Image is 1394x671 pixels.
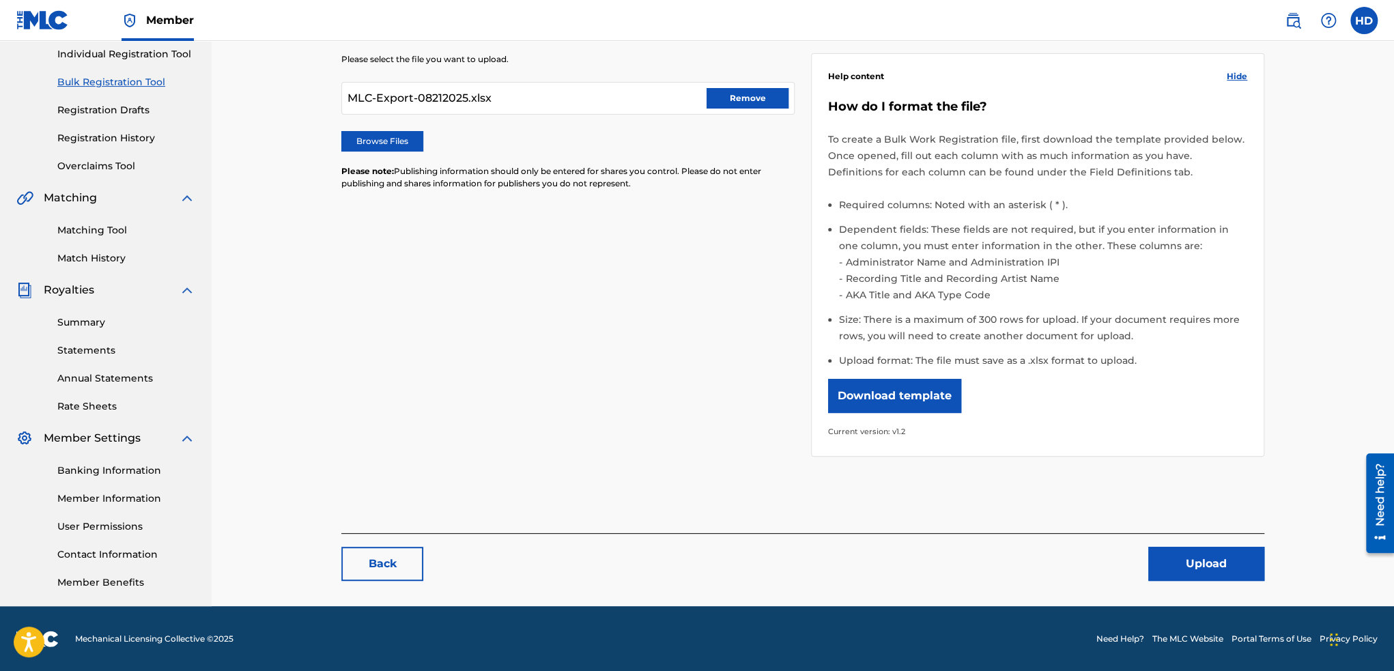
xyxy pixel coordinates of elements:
a: Contact Information [57,547,195,562]
span: Help content [828,70,884,83]
a: Summary [57,315,195,330]
a: The MLC Website [1152,633,1223,645]
img: expand [179,190,195,206]
a: Back [341,547,423,581]
p: Please select the file you want to upload. [341,53,795,66]
li: Required columns: Noted with an asterisk ( * ). [839,197,1247,221]
a: Rate Sheets [57,399,195,414]
span: Royalties [44,282,94,298]
span: Member Settings [44,430,141,446]
img: Member Settings [16,430,33,446]
img: expand [179,282,195,298]
a: Member Benefits [57,575,195,590]
span: Mechanical Licensing Collective © 2025 [75,633,233,645]
a: Banking Information [57,463,195,478]
a: Portal Terms of Use [1232,633,1311,645]
span: Member [146,12,194,28]
h5: How do I format the file? [828,99,1247,115]
div: User Menu [1350,7,1378,34]
p: To create a Bulk Work Registration file, first download the template provided below. Once opened,... [828,131,1247,180]
li: Size: There is a maximum of 300 rows for upload. If your document requires more rows, you will ne... [839,311,1247,352]
label: Browse Files [341,131,423,152]
iframe: Chat Widget [1326,605,1394,671]
a: Match History [57,251,195,266]
span: Please note: [341,166,394,176]
img: Royalties [16,282,33,298]
a: Registration Drafts [57,103,195,117]
span: Hide [1227,70,1247,83]
a: Overclaims Tool [57,159,195,173]
img: expand [179,430,195,446]
a: Public Search [1279,7,1307,34]
a: Need Help? [1096,633,1144,645]
a: Privacy Policy [1320,633,1378,645]
a: Statements [57,343,195,358]
a: Matching Tool [57,223,195,238]
img: Matching [16,190,33,206]
li: AKA Title and AKA Type Code [842,287,1247,303]
iframe: Resource Center [1356,448,1394,558]
div: Help [1315,7,1342,34]
li: Recording Title and Recording Artist Name [842,270,1247,287]
a: Bulk Registration Tool [57,75,195,89]
button: Remove [707,88,788,109]
button: Download template [828,379,961,413]
p: Current version: v1.2 [828,423,1247,440]
div: Drag [1330,619,1338,660]
span: Matching [44,190,97,206]
li: Dependent fields: These fields are not required, but if you enter information in one column, you ... [839,221,1247,311]
a: Registration History [57,131,195,145]
img: search [1285,12,1301,29]
a: Individual Registration Tool [57,47,195,61]
img: MLC Logo [16,10,69,30]
img: Top Rightsholder [122,12,138,29]
span: MLC-Export-08212025.xlsx [347,90,492,106]
button: Upload [1148,547,1264,581]
li: Administrator Name and Administration IPI [842,254,1247,270]
p: Publishing information should only be entered for shares you control. Please do not enter publish... [341,165,795,190]
a: User Permissions [57,519,195,534]
a: Annual Statements [57,371,195,386]
img: logo [16,631,59,647]
a: Member Information [57,491,195,506]
img: help [1320,12,1337,29]
li: Upload format: The file must save as a .xlsx format to upload. [839,352,1247,369]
